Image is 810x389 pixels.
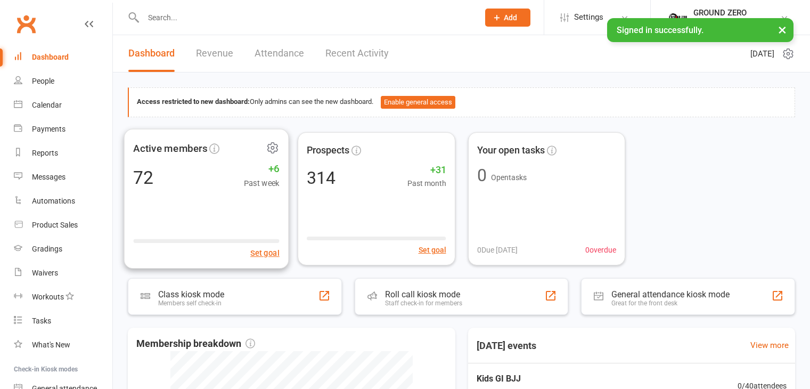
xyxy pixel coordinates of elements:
[419,244,446,256] button: Set goal
[32,173,66,181] div: Messages
[140,10,471,25] input: Search...
[137,96,787,109] div: Only admins can see the new dashboard.
[128,35,175,72] a: Dashboard
[196,35,233,72] a: Revenue
[14,45,112,69] a: Dashboard
[750,47,774,60] span: [DATE]
[750,339,789,352] a: View more
[667,7,688,28] img: thumb_image1749514215.png
[14,141,112,165] a: Reports
[137,98,250,106] strong: Access restricted to new dashboard:
[32,221,78,229] div: Product Sales
[574,5,603,29] span: Settings
[611,299,730,307] div: Great for the front desk
[136,336,255,352] span: Membership breakdown
[407,177,446,189] span: Past month
[693,18,775,27] div: Ground Zero Martial Arts
[14,333,112,357] a: What's New
[477,244,518,256] span: 0 Due [DATE]
[32,197,75,205] div: Automations
[32,53,69,61] div: Dashboard
[14,309,112,333] a: Tasks
[14,261,112,285] a: Waivers
[477,167,487,184] div: 0
[255,35,304,72] a: Attendance
[407,163,446,178] span: +31
[385,299,462,307] div: Staff check-in for members
[14,189,112,213] a: Automations
[307,143,349,158] span: Prospects
[244,176,280,189] span: Past week
[250,246,280,259] button: Set goal
[13,11,39,37] a: Clubworx
[617,25,703,35] span: Signed in successfully.
[32,125,66,133] div: Payments
[133,140,207,156] span: Active members
[307,169,336,187] div: 314
[325,35,389,72] a: Recent Activity
[385,289,462,299] div: Roll call kiosk mode
[468,336,545,355] h3: [DATE] events
[477,372,694,386] span: Kids GI BJJ
[14,165,112,189] a: Messages
[585,244,616,256] span: 0 overdue
[32,101,62,109] div: Calendar
[32,269,58,277] div: Waivers
[381,96,455,109] button: Enable general access
[14,93,112,117] a: Calendar
[158,299,224,307] div: Members self check-in
[611,289,730,299] div: General attendance kiosk mode
[133,168,153,186] div: 72
[32,317,51,325] div: Tasks
[14,117,112,141] a: Payments
[32,341,70,349] div: What's New
[244,160,280,176] span: +6
[14,237,112,261] a: Gradings
[693,8,775,18] div: GROUND ZERO
[14,69,112,93] a: People
[491,173,527,182] span: Open tasks
[504,13,517,22] span: Add
[14,213,112,237] a: Product Sales
[32,149,58,157] div: Reports
[32,293,64,301] div: Workouts
[477,143,545,158] span: Your open tasks
[158,289,224,299] div: Class kiosk mode
[32,245,62,253] div: Gradings
[14,285,112,309] a: Workouts
[32,77,54,85] div: People
[773,18,792,41] button: ×
[485,9,530,27] button: Add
